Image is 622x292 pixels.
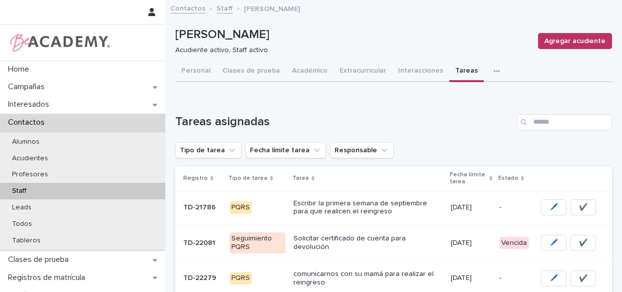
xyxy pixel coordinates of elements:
p: comunicarnos con su mamá para realizar el reingreso [293,270,443,287]
button: ✔️ [570,235,596,251]
p: Clases de prueba [4,255,77,264]
p: Contactos [4,118,53,127]
a: Contactos [170,2,205,14]
p: Interesados [4,100,57,109]
p: TD-22279 [183,272,218,282]
div: Vencida [499,237,529,249]
span: Agregar acudiente [544,36,605,46]
p: Escribir la primera semana de septiembre para que realicen el reingreso [293,199,443,216]
button: Académico [286,61,334,82]
span: ✔️ [579,238,587,248]
p: Acudiente activo, Staff activo [175,46,526,55]
div: PQRS [229,201,252,214]
p: Fecha límite tarea [450,169,487,188]
span: ✔️ [579,202,587,212]
p: Registros de matrícula [4,273,93,282]
tr: TD-21786TD-21786 PQRSEscribir la primera semana de septiembre para que realicen el reingreso[DATE... [175,191,612,224]
p: Alumnos [4,138,48,146]
p: Staff [4,187,35,195]
button: Agregar acudiente [538,33,612,49]
p: [DATE] [451,274,491,282]
button: Interacciones [392,61,449,82]
button: Personal [175,61,216,82]
p: Campañas [4,82,53,92]
p: Profesores [4,170,56,179]
tr: TD-22081TD-22081 Seguimiento PQRSSolicitar certificado de cuenta para devolución[DATE]Vencida🖊️✔️ [175,224,612,262]
p: Acudientes [4,154,56,163]
p: [PERSON_NAME] [244,3,300,14]
h1: Tareas asignadas [175,115,513,129]
div: Seguimiento PQRS [229,232,285,253]
button: Fecha límite tarea [245,142,326,158]
span: 🖊️ [549,238,558,248]
button: 🖊️ [541,235,566,251]
p: [DATE] [451,203,491,212]
button: Clases de prueba [216,61,286,82]
p: [PERSON_NAME] [175,28,530,42]
p: Tarea [292,173,309,184]
span: 🖊️ [549,202,558,212]
button: Extracurricular [334,61,392,82]
a: Staff [216,2,233,14]
p: - [499,203,529,212]
p: Home [4,65,37,74]
p: [DATE] [451,239,491,247]
p: Solicitar certificado de cuenta para devolución [293,234,443,251]
button: Responsable [330,142,394,158]
button: Tareas [449,61,484,82]
button: 🖊️ [541,199,566,215]
p: Registro [183,173,208,184]
p: Todos [4,220,40,228]
span: 🖊️ [549,273,558,283]
span: ✔️ [579,273,587,283]
img: WPrjXfSUmiLcdUfaYY4Q [8,33,111,53]
button: Tipo de tarea [175,142,241,158]
p: TD-22081 [183,237,217,247]
p: Tipo de tarea [228,173,267,184]
button: ✔️ [570,199,596,215]
p: Leads [4,203,40,212]
button: ✔️ [570,270,596,286]
input: Search [517,114,612,130]
button: 🖊️ [541,270,566,286]
p: Tableros [4,236,49,245]
div: PQRS [229,272,252,284]
p: TD-21786 [183,201,218,212]
p: Estado [498,173,518,184]
p: - [499,274,529,282]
